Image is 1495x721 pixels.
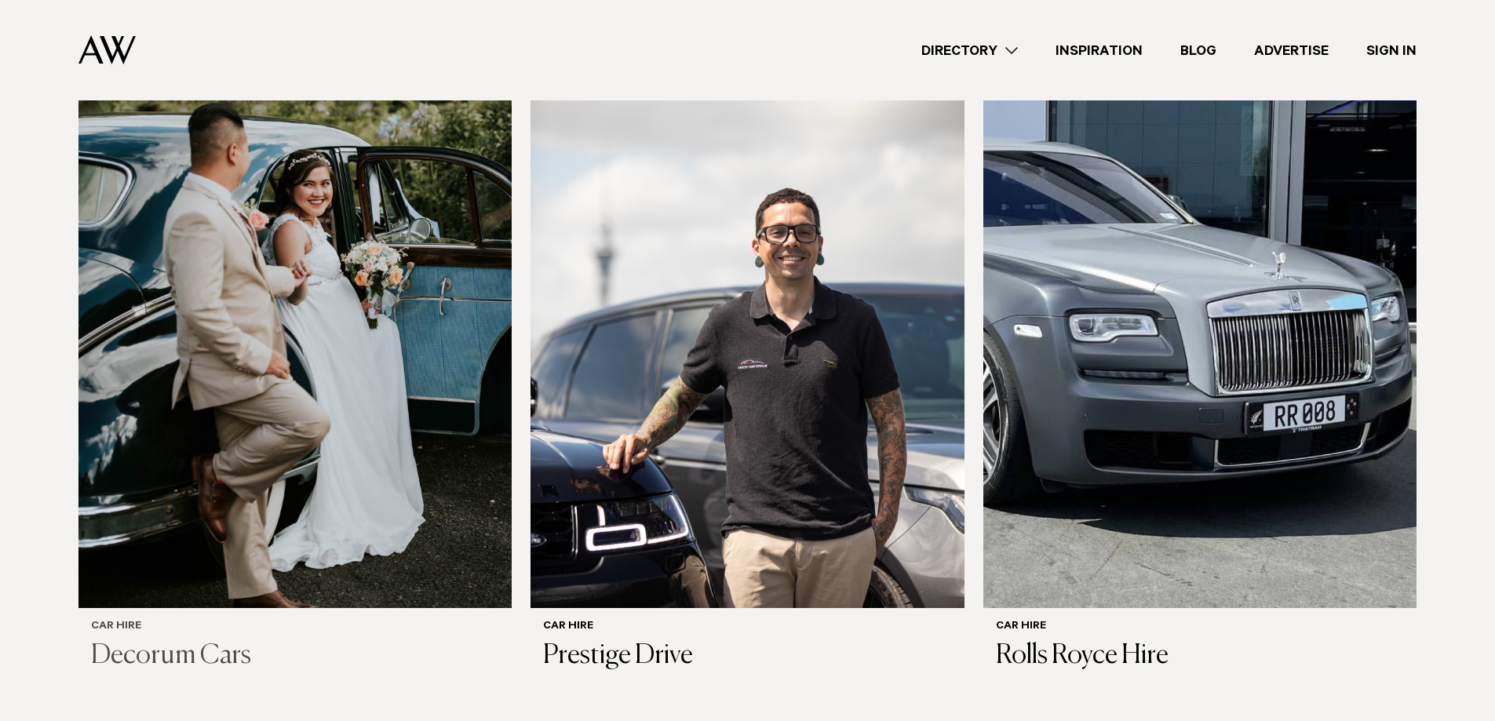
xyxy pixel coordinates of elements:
img: Auckland Weddings Car Hire | Decorum Cars [78,27,512,608]
img: Auckland Weddings Car Hire | Rolls Royce Hire [983,27,1417,608]
img: Auckland Weddings Car Hire | Prestige Drive [531,27,964,608]
a: Inspiration [1037,40,1161,61]
a: Auckland Weddings Car Hire | Prestige Drive Car Hire Prestige Drive [531,27,964,685]
h6: Car Hire [543,621,951,634]
a: Advertise [1235,40,1347,61]
a: Auckland Weddings Car Hire | Rolls Royce Hire Car Hire Rolls Royce Hire [983,27,1417,685]
h3: Prestige Drive [543,640,951,672]
a: Directory [902,40,1037,61]
a: Auckland Weddings Car Hire | Decorum Cars Car Hire Decorum Cars [78,27,512,685]
h3: Decorum Cars [91,640,499,672]
a: Blog [1161,40,1235,61]
a: Sign In [1347,40,1435,61]
img: Auckland Weddings Logo [78,35,136,64]
h6: Car Hire [91,621,499,634]
h3: Rolls Royce Hire [996,640,1404,672]
h6: Car Hire [996,621,1404,634]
